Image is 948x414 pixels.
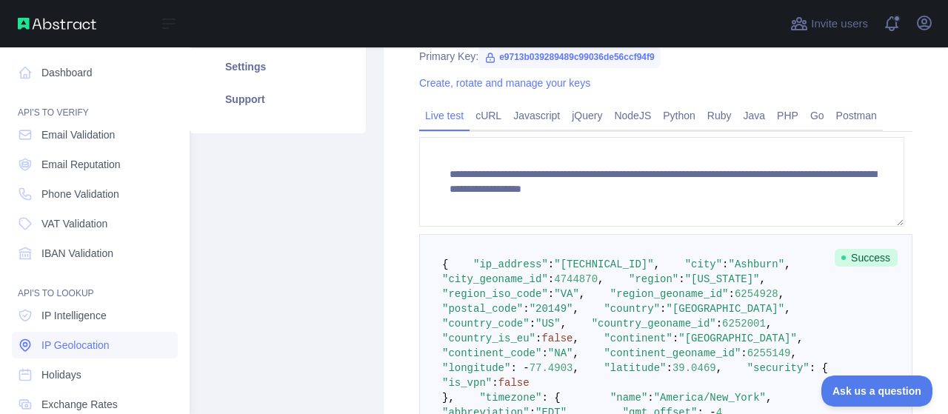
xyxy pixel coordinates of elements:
[470,104,507,127] a: cURL
[442,258,448,270] span: {
[573,347,578,359] span: ,
[541,347,547,359] span: :
[442,273,548,285] span: "city_geoname_id"
[492,377,498,389] span: :
[41,308,107,323] span: IP Intelligence
[573,333,578,344] span: ,
[666,303,784,315] span: "[GEOGRAPHIC_DATA]"
[18,18,96,30] img: Abstract API
[722,318,766,330] span: 6252001
[835,249,898,267] span: Success
[479,392,541,404] span: "timezone"
[530,318,535,330] span: :
[12,121,178,148] a: Email Validation
[741,347,747,359] span: :
[610,392,647,404] span: "name"
[610,288,729,300] span: "region_geoname_id"
[647,392,653,404] span: :
[535,318,561,330] span: "US"
[554,258,653,270] span: "[TECHNICAL_ID]"
[541,333,573,344] span: false
[530,303,573,315] span: "20149"
[716,318,722,330] span: :
[678,333,797,344] span: "[GEOGRAPHIC_DATA]"
[530,362,573,374] span: 77.4903
[804,104,830,127] a: Go
[442,303,523,315] span: "postal_code"
[554,273,598,285] span: 4744870
[766,392,772,404] span: ,
[478,46,661,68] span: e9713b039289489c99036de56ccf94f9
[12,151,178,178] a: Email Reputation
[629,273,678,285] span: "region"
[207,50,348,83] a: Settings
[510,362,529,374] span: : -
[672,362,716,374] span: 39.0469
[678,273,684,285] span: :
[41,216,107,231] span: VAT Validation
[760,273,766,285] span: ,
[784,303,790,315] span: ,
[12,89,178,118] div: API'S TO VERIFY
[797,333,803,344] span: ,
[657,104,701,127] a: Python
[771,104,804,127] a: PHP
[442,392,455,404] span: },
[442,333,535,344] span: "country_is_eu"
[548,347,573,359] span: "NA"
[604,333,672,344] span: "continent"
[12,181,178,207] a: Phone Validation
[791,347,797,359] span: ,
[12,332,178,358] a: IP Geolocation
[604,347,741,359] span: "continent_geoname_id"
[766,318,772,330] span: ,
[784,258,790,270] span: ,
[778,288,784,300] span: ,
[747,362,810,374] span: "security"
[573,362,578,374] span: ,
[735,288,778,300] span: 6254928
[419,49,912,64] div: Primary Key:
[811,16,868,33] span: Invite users
[442,377,492,389] span: "is_vpn"
[442,288,548,300] span: "region_iso_code"
[701,104,738,127] a: Ruby
[810,362,828,374] span: : {
[722,258,728,270] span: :
[654,392,766,404] span: "America/New_York"
[604,362,666,374] span: "latitude"
[685,258,722,270] span: "city"
[729,288,735,300] span: :
[548,273,554,285] span: :
[419,77,590,89] a: Create, rotate and manage your keys
[685,273,760,285] span: "[US_STATE]"
[716,362,722,374] span: ,
[419,104,470,127] a: Live test
[787,12,871,36] button: Invite users
[473,258,548,270] span: "ip_address"
[541,392,560,404] span: : {
[12,302,178,329] a: IP Intelligence
[12,270,178,299] div: API'S TO LOOKUP
[654,258,660,270] span: ,
[442,318,530,330] span: "country_code"
[573,303,578,315] span: ,
[821,375,933,407] iframe: Toggle Customer Support
[604,303,660,315] span: "country"
[442,362,510,374] span: "longitude"
[554,288,579,300] span: "VA"
[41,397,118,412] span: Exchange Rates
[548,288,554,300] span: :
[498,377,530,389] span: false
[729,258,785,270] span: "Ashburn"
[41,338,110,353] span: IP Geolocation
[592,318,716,330] span: "country_geoname_id"
[608,104,657,127] a: NodeJS
[548,258,554,270] span: :
[442,347,541,359] span: "continent_code"
[830,104,883,127] a: Postman
[12,361,178,388] a: Holidays
[41,157,121,172] span: Email Reputation
[561,318,567,330] span: ,
[207,83,348,116] a: Support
